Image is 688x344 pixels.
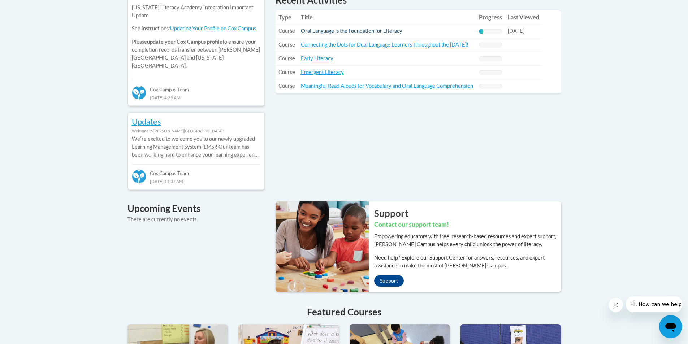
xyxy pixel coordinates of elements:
[278,55,295,61] span: Course
[476,10,505,25] th: Progress
[132,164,260,177] div: Cox Campus Team
[301,69,344,75] a: Emergent Literacy
[147,39,222,45] b: update your Cox Campus profile
[132,93,260,101] div: [DATE] 4:39 AM
[301,28,402,34] a: Oral Language is the Foundation for Literacy
[276,10,298,25] th: Type
[374,232,561,248] p: Empowering educators with free, research-based resources and expert support, [PERSON_NAME] Campus...
[132,169,146,184] img: Cox Campus Team
[374,207,561,220] h2: Support
[132,127,260,135] div: Welcome to [PERSON_NAME][GEOGRAPHIC_DATA]!
[508,28,524,34] span: [DATE]
[659,315,682,338] iframe: Button to launch messaging window
[127,216,198,222] span: There are currently no events.
[505,10,542,25] th: Last Viewed
[127,305,561,319] h4: Featured Courses
[479,29,484,34] div: Progress, %
[132,80,260,93] div: Cox Campus Team
[626,296,682,312] iframe: Message from company
[301,42,468,48] a: Connecting the Dots for Dual Language Learners Throughout the [DATE]!
[374,254,561,270] p: Need help? Explore our Support Center for answers, resources, and expert assistance to make the m...
[4,5,59,11] span: Hi. How can we help?
[132,86,146,100] img: Cox Campus Team
[374,220,561,229] h3: Contact our support team!
[278,28,295,34] span: Course
[132,177,260,185] div: [DATE] 11:37 AM
[609,298,623,312] iframe: Close message
[170,25,256,31] a: Updating Your Profile on Cox Campus
[301,55,333,61] a: Early Literacy
[132,25,260,32] p: See instructions:
[278,42,295,48] span: Course
[278,69,295,75] span: Course
[132,4,260,19] p: [US_STATE] Literacy Academy Integration Important Update
[132,117,161,126] a: Updates
[278,83,295,89] span: Course
[298,10,476,25] th: Title
[270,201,369,292] img: ...
[127,201,265,215] h4: Upcoming Events
[374,275,404,287] a: Support
[301,83,473,89] a: Meaningful Read Alouds for Vocabulary and Oral Language Comprehension
[132,135,260,159] p: Weʹre excited to welcome you to our newly upgraded Learning Management System (LMS)! Our team has...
